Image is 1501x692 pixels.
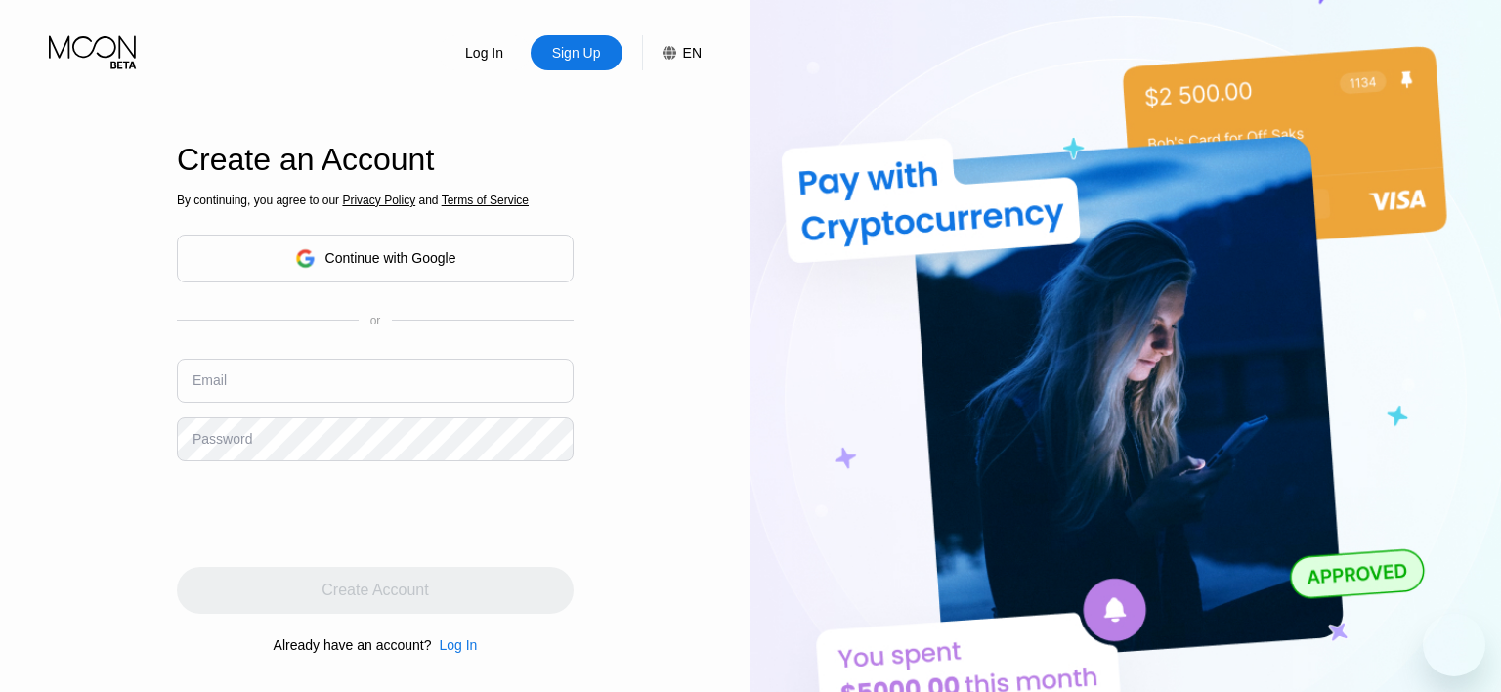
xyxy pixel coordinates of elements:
div: Create an Account [177,142,574,178]
div: Log In [439,35,531,70]
div: Log In [463,43,505,63]
span: Terms of Service [442,194,529,207]
div: Email [193,372,227,388]
div: Continue with Google [325,250,456,266]
div: Continue with Google [177,235,574,282]
div: EN [642,35,702,70]
div: Already have an account? [274,637,432,653]
div: or [370,314,381,327]
span: and [415,194,442,207]
div: Log In [431,637,477,653]
span: Privacy Policy [342,194,415,207]
iframe: Button to launch messaging window [1423,614,1485,676]
div: Password [193,431,252,447]
iframe: reCAPTCHA [177,476,474,552]
div: Sign Up [550,43,603,63]
div: Sign Up [531,35,622,70]
div: By continuing, you agree to our [177,194,574,207]
div: Log In [439,637,477,653]
div: EN [683,45,702,61]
